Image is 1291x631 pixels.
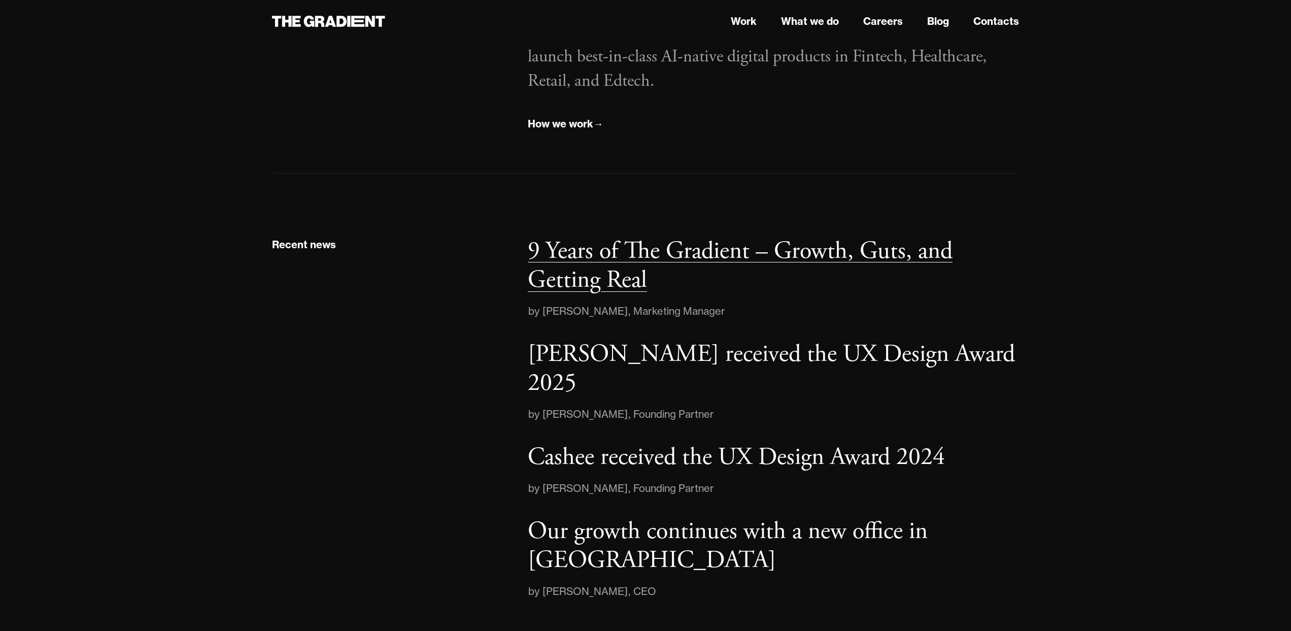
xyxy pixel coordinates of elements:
[528,236,953,296] p: 9 Years of The Gradient – Growth, Guts, and Getting Real
[633,480,714,496] div: Founding Partner
[542,303,628,319] div: [PERSON_NAME]
[633,583,656,600] div: CEO
[628,406,633,422] div: ,
[528,517,1019,575] a: Our growth continues with a new office in [GEOGRAPHIC_DATA]
[593,117,603,130] div: →
[528,237,1019,295] a: 9 Years of The Gradient – Growth, Guts, and Getting Real
[628,583,633,600] div: ,
[863,14,903,29] a: Careers
[528,442,945,473] p: Cashee received the UX Design Award 2024
[528,116,603,132] a: How we work→
[781,14,839,29] a: What we do
[628,480,633,496] div: ,
[973,14,1019,29] a: Contacts
[628,303,633,319] div: ,
[528,443,1019,472] a: Cashee received the UX Design Award 2024
[927,14,949,29] a: Blog
[528,117,593,130] div: How we work
[528,340,1019,398] a: [PERSON_NAME] received the UX Design Award 2025
[528,303,542,319] div: by
[633,406,714,422] div: Founding Partner
[542,406,628,422] div: [PERSON_NAME]
[528,583,542,600] div: by
[528,480,542,496] div: by
[528,516,928,576] p: Our growth continues with a new office in [GEOGRAPHIC_DATA]
[731,14,757,29] a: Work
[542,583,628,600] div: [PERSON_NAME]
[272,238,336,251] div: Recent news
[633,303,725,319] div: Marketing Manager
[528,406,542,422] div: by
[542,480,628,496] div: [PERSON_NAME]
[528,339,1015,399] p: [PERSON_NAME] received the UX Design Award 2025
